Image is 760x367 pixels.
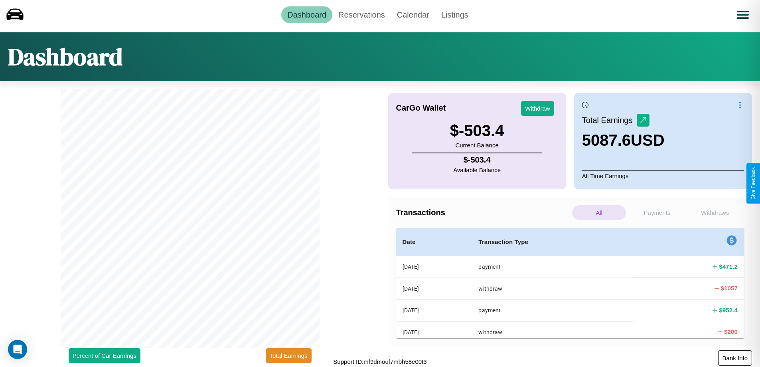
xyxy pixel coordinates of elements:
[478,237,627,247] h4: Transaction Type
[718,350,752,366] button: Bank Info
[396,278,472,299] th: [DATE]
[630,205,684,220] p: Payments
[69,348,140,363] button: Percent of Car Earnings
[453,165,501,175] p: Available Balance
[472,256,634,278] th: payment
[472,321,634,343] th: withdraw
[435,6,474,23] a: Listings
[572,205,626,220] p: All
[521,101,554,116] button: Withdraw
[403,237,466,247] h4: Date
[732,4,754,26] button: Open menu
[582,113,637,127] p: Total Earnings
[266,348,312,363] button: Total Earnings
[450,122,504,140] h3: $ -503.4
[719,306,738,314] h4: $ 952.4
[281,6,332,23] a: Dashboard
[688,205,742,220] p: Withdraws
[332,6,391,23] a: Reservations
[724,327,738,336] h4: $ 200
[721,284,738,292] h4: $ 1057
[582,170,744,181] p: All Time Earnings
[391,6,435,23] a: Calendar
[472,278,634,299] th: withdraw
[333,356,426,367] p: Support ID: mf9dmouf7mbh58e00t3
[396,103,446,113] h4: CarGo Wallet
[8,40,122,73] h1: Dashboard
[719,262,738,271] h4: $ 471.2
[396,300,472,321] th: [DATE]
[396,321,472,343] th: [DATE]
[453,155,501,165] h4: $ -503.4
[582,131,665,149] h3: 5087.6 USD
[750,167,756,200] div: Give Feedback
[396,256,472,278] th: [DATE]
[472,300,634,321] th: payment
[396,208,570,217] h4: Transactions
[450,140,504,151] p: Current Balance
[8,340,27,359] div: Open Intercom Messenger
